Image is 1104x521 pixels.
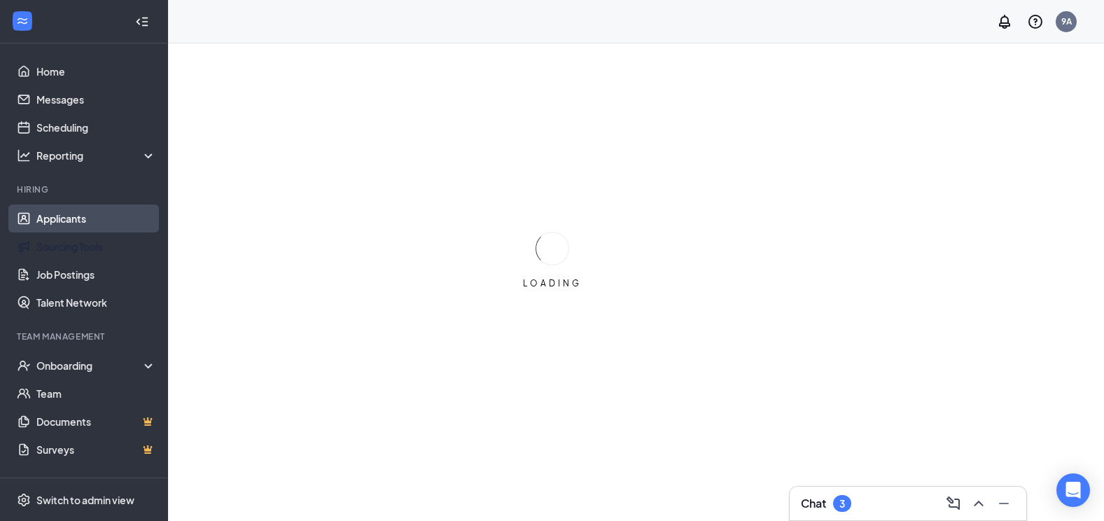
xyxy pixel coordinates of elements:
h3: Chat [801,496,826,511]
svg: QuestionInfo [1027,13,1044,30]
a: DocumentsCrown [36,408,156,436]
div: Hiring [17,183,153,195]
a: Applicants [36,204,156,232]
svg: ChevronUp [970,495,987,512]
div: Open Intercom Messenger [1056,473,1090,507]
svg: Analysis [17,148,31,162]
div: Onboarding [36,359,144,373]
a: Sourcing Tools [36,232,156,260]
a: SurveysCrown [36,436,156,464]
div: LOADING [517,277,587,289]
a: Talent Network [36,289,156,317]
button: ChevronUp [967,492,990,515]
div: 9A [1061,15,1072,27]
svg: ComposeMessage [945,495,962,512]
a: Messages [36,85,156,113]
svg: Notifications [996,13,1013,30]
div: Team Management [17,331,153,342]
div: Switch to admin view [36,493,134,507]
div: 3 [839,498,845,510]
svg: Minimize [995,495,1012,512]
svg: Collapse [135,15,149,29]
svg: WorkstreamLogo [15,14,29,28]
a: Job Postings [36,260,156,289]
svg: Settings [17,493,31,507]
button: ComposeMessage [942,492,965,515]
div: Reporting [36,148,157,162]
a: Team [36,380,156,408]
a: Home [36,57,156,85]
svg: UserCheck [17,359,31,373]
button: Minimize [993,492,1015,515]
a: Scheduling [36,113,156,141]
